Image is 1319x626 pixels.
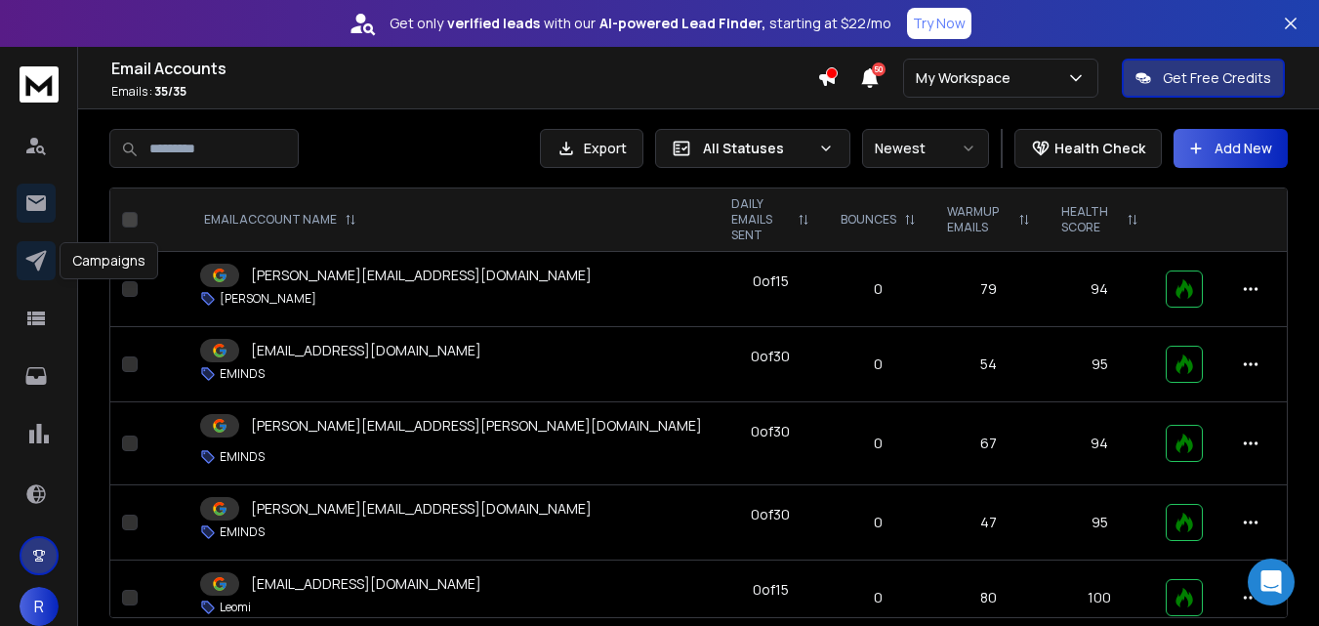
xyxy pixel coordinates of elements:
[390,14,891,33] p: Get only with our starting at $22/mo
[1014,129,1162,168] button: Health Check
[913,14,966,33] p: Try Now
[251,574,481,594] p: [EMAIL_ADDRESS][DOMAIN_NAME]
[1046,327,1154,402] td: 95
[1122,59,1285,98] button: Get Free Credits
[220,366,265,382] p: EMINDS
[1174,129,1288,168] button: Add New
[1046,252,1154,327] td: 94
[1248,559,1295,605] div: Open Intercom Messenger
[220,600,251,615] p: Leomi
[931,327,1046,402] td: 54
[751,422,790,441] div: 0 of 30
[862,129,989,168] button: Newest
[204,212,356,228] div: EMAIL ACCOUNT NAME
[931,402,1046,485] td: 67
[1054,139,1145,158] p: Health Check
[20,66,59,103] img: logo
[220,291,316,307] p: [PERSON_NAME]
[111,57,817,80] h1: Email Accounts
[540,129,643,168] button: Export
[703,139,810,158] p: All Statuses
[111,84,817,100] p: Emails :
[731,196,790,243] p: DAILY EMAILS SENT
[251,416,702,436] p: [PERSON_NAME][EMAIL_ADDRESS][PERSON_NAME][DOMAIN_NAME]
[20,587,59,626] button: R
[837,279,920,299] p: 0
[251,499,592,519] p: [PERSON_NAME][EMAIL_ADDRESS][DOMAIN_NAME]
[751,347,790,366] div: 0 of 30
[1046,402,1154,485] td: 94
[916,68,1018,88] p: My Workspace
[1163,68,1271,88] p: Get Free Credits
[837,588,920,607] p: 0
[60,242,158,279] div: Campaigns
[220,524,265,540] p: EMINDS
[907,8,971,39] button: Try Now
[447,14,540,33] strong: verified leads
[751,505,790,524] div: 0 of 30
[1061,204,1119,235] p: HEALTH SCORE
[251,266,592,285] p: [PERSON_NAME][EMAIL_ADDRESS][DOMAIN_NAME]
[753,271,789,291] div: 0 of 15
[154,83,186,100] span: 35 / 35
[837,434,920,453] p: 0
[837,513,920,532] p: 0
[931,485,1046,561] td: 47
[841,212,896,228] p: BOUNCES
[1046,485,1154,561] td: 95
[220,449,265,465] p: EMINDS
[599,14,765,33] strong: AI-powered Lead Finder,
[947,204,1010,235] p: WARMUP EMAILS
[753,580,789,600] div: 0 of 15
[872,63,886,76] span: 50
[251,341,481,360] p: [EMAIL_ADDRESS][DOMAIN_NAME]
[837,355,920,374] p: 0
[931,252,1046,327] td: 79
